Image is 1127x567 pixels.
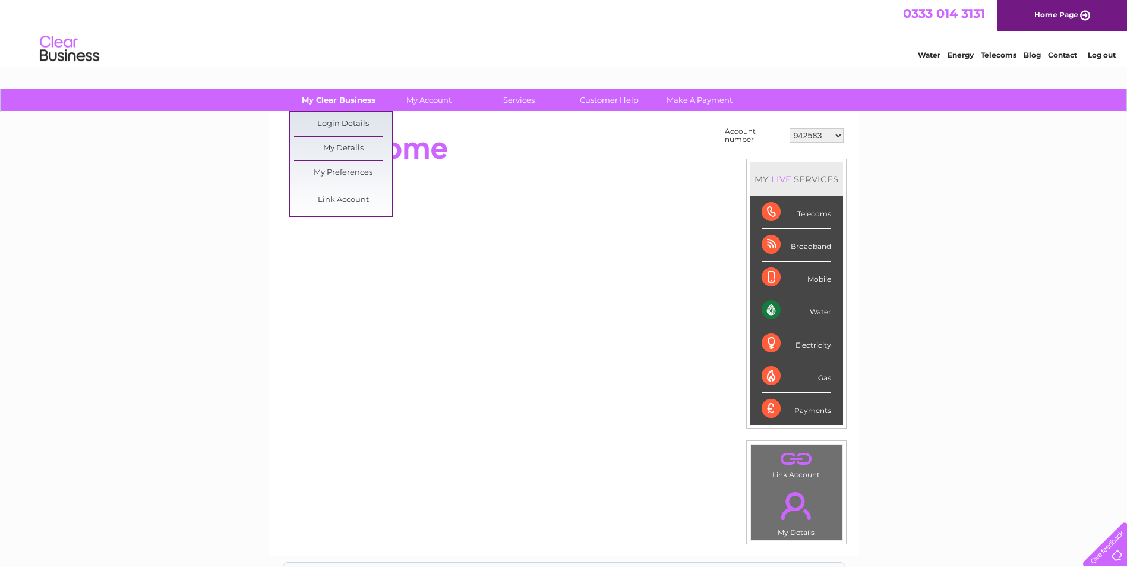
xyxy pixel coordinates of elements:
[903,6,985,21] a: 0333 014 3131
[762,327,831,360] div: Electricity
[722,124,787,147] td: Account number
[762,229,831,262] div: Broadband
[762,294,831,327] div: Water
[754,485,839,527] a: .
[754,448,839,469] a: .
[769,174,794,185] div: LIVE
[1088,51,1116,59] a: Log out
[750,445,842,482] td: Link Account
[289,89,387,111] a: My Clear Business
[750,162,843,196] div: MY SERVICES
[948,51,974,59] a: Energy
[918,51,940,59] a: Water
[762,196,831,229] div: Telecoms
[283,7,845,58] div: Clear Business is a trading name of Verastar Limited (registered in [GEOGRAPHIC_DATA] No. 3667643...
[1024,51,1041,59] a: Blog
[294,137,392,160] a: My Details
[1048,51,1077,59] a: Contact
[39,31,100,67] img: logo.png
[294,161,392,185] a: My Preferences
[560,89,658,111] a: Customer Help
[981,51,1016,59] a: Telecoms
[762,262,831,294] div: Mobile
[294,112,392,136] a: Login Details
[470,89,568,111] a: Services
[762,393,831,425] div: Payments
[294,188,392,212] a: Link Account
[750,482,842,540] td: My Details
[651,89,749,111] a: Make A Payment
[380,89,478,111] a: My Account
[762,360,831,393] div: Gas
